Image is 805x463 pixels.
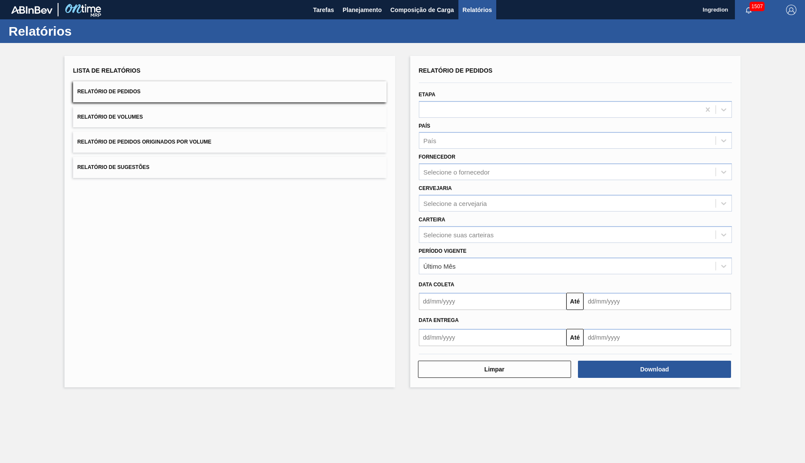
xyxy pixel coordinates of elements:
[419,92,436,98] label: Etapa
[77,164,150,170] span: Relatório de Sugestões
[735,4,762,16] button: Notificações
[343,5,382,15] span: Planejamento
[418,361,571,378] button: Limpar
[578,361,731,378] button: Download
[419,329,566,346] input: dd/mm/yyyy
[390,5,454,15] span: Composição de Carga
[73,107,387,128] button: Relatório de Volumes
[584,329,731,346] input: dd/mm/yyyy
[73,132,387,153] button: Relatório de Pedidos Originados por Volume
[584,293,731,310] input: dd/mm/yyyy
[424,137,436,144] div: País
[424,262,456,270] div: Último Mês
[419,154,455,160] label: Fornecedor
[463,5,492,15] span: Relatórios
[419,248,467,254] label: Período Vigente
[419,317,459,323] span: Data entrega
[9,26,161,36] h1: Relatórios
[419,185,452,191] label: Cervejaria
[11,6,52,14] img: TNhmsLtSVTkK8tSr43FrP2fwEKptu5GPRR3wAAAABJRU5ErkJggg==
[77,139,212,145] span: Relatório de Pedidos Originados por Volume
[424,199,487,207] div: Selecione a cervejaria
[424,231,494,238] div: Selecione suas carteiras
[77,114,143,120] span: Relatório de Volumes
[786,5,796,15] img: Logout
[313,5,334,15] span: Tarefas
[419,67,493,74] span: Relatório de Pedidos
[419,217,446,223] label: Carteira
[750,2,765,11] span: 1507
[566,329,584,346] button: Até
[419,282,455,288] span: Data coleta
[77,89,141,95] span: Relatório de Pedidos
[566,293,584,310] button: Até
[73,67,141,74] span: Lista de Relatórios
[419,293,566,310] input: dd/mm/yyyy
[419,123,430,129] label: País
[424,169,490,176] div: Selecione o fornecedor
[73,157,387,178] button: Relatório de Sugestões
[73,81,387,102] button: Relatório de Pedidos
